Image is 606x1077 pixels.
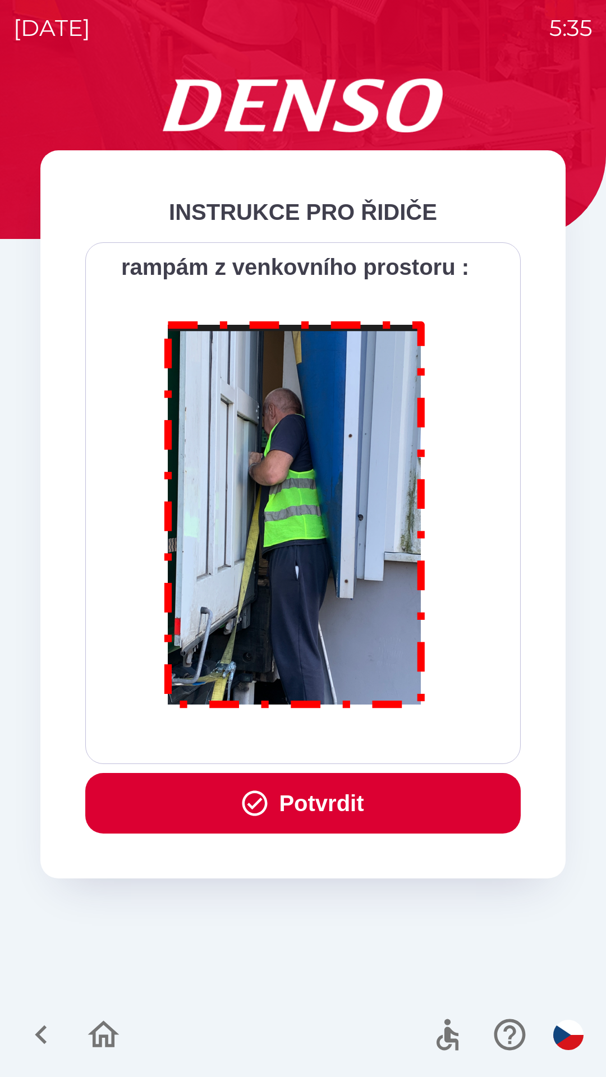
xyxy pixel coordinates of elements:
[549,11,593,45] p: 5:35
[151,306,439,719] img: M8MNayrTL6gAAAABJRU5ErkJggg==
[40,79,566,132] img: Logo
[553,1020,584,1050] img: cs flag
[85,195,521,229] div: INSTRUKCE PRO ŘIDIČE
[13,11,90,45] p: [DATE]
[85,773,521,834] button: Potvrdit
